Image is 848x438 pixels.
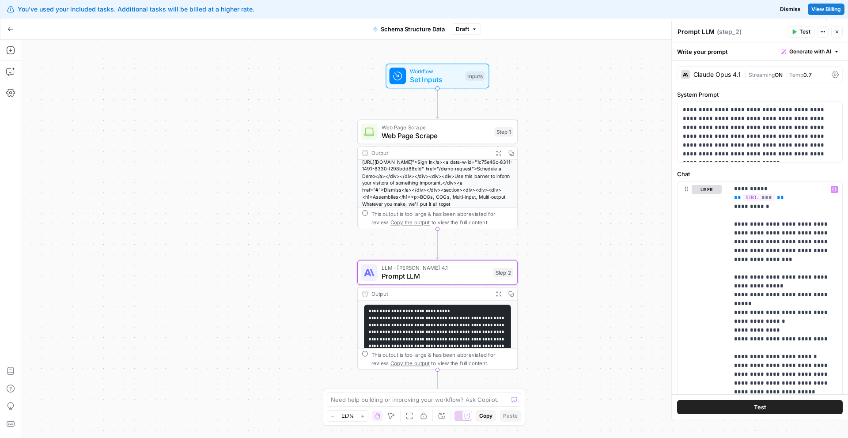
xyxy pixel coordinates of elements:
span: Streaming [749,72,775,78]
div: EndOutput [357,401,518,426]
div: Output [371,290,489,298]
div: You've used your included tasks. Additional tasks will be billed at a higher rate. [7,5,514,14]
span: LLM · [PERSON_NAME] 4.1 [382,264,489,272]
button: Draft [452,23,481,35]
button: Generate with AI [778,46,843,57]
div: Write your prompt [672,42,848,60]
div: WorkflowSet InputsInputs [357,64,518,88]
div: Web Page ScrapeWeb Page ScrapeStep 1Output<h1>Simple, Robust Assembly Management Software | Distr... [357,120,518,229]
label: Chat [677,170,843,178]
span: Prompt LLM [382,271,489,281]
button: user [692,185,722,194]
span: Schema Structure Data [381,25,445,34]
div: This output is too large & has been abbreviated for review. to view the full content. [371,351,513,367]
span: | [744,70,749,79]
span: Workflow [410,67,461,76]
div: Step 1 [494,127,513,136]
span: 117% [341,412,354,419]
g: Edge from step_1 to step_2 [436,229,439,259]
span: ON [775,72,783,78]
span: 0.7 [803,72,812,78]
button: Test [677,400,843,414]
button: Copy [476,410,496,422]
button: Test [787,26,814,38]
div: Output [371,149,489,157]
span: View Billing [811,5,841,13]
span: Copy [479,412,492,420]
span: Web Page Scrape [382,123,490,132]
button: Dismiss [776,4,804,15]
label: System Prompt [677,90,843,99]
g: Edge from start to step_1 [436,88,439,118]
span: Copy the output [390,219,430,226]
span: Temp [789,72,803,78]
span: Set Inputs [410,75,461,85]
g: Edge from step_2 to end [436,370,439,400]
span: Generate with AI [789,48,831,56]
span: Test [799,28,810,36]
span: Test [754,403,766,412]
span: | [783,70,789,79]
button: Paste [500,410,521,422]
span: Copy the output [390,360,430,366]
textarea: Prompt LLM [678,27,715,36]
span: Dismiss [780,5,801,13]
span: Paste [503,412,518,420]
div: Claude Opus 4.1 [693,72,741,78]
div: Inputs [466,72,485,81]
div: Step 2 [493,268,513,277]
span: Web Page Scrape [382,130,490,140]
span: ( step_2 ) [717,27,742,36]
div: This output is too large & has been abbreviated for review. to view the full content. [371,210,513,227]
span: Draft [456,25,469,33]
a: View Billing [808,4,844,15]
button: Schema Structure Data [367,22,450,36]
